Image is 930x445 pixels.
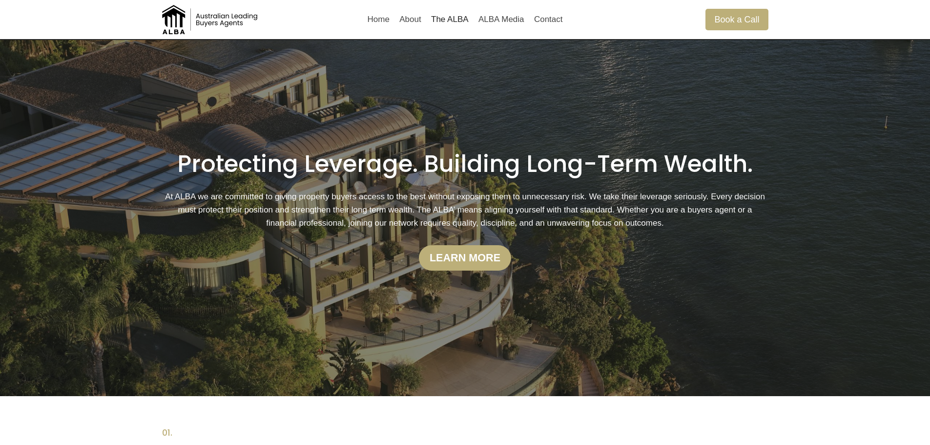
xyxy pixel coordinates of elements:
[426,8,474,31] a: The ALBA
[419,245,511,271] a: Learn more
[362,8,394,31] a: Home
[394,8,426,31] a: About
[474,8,529,31] a: ALBA Media
[430,252,500,264] strong: Learn more
[362,8,567,31] nav: Primary Navigation
[162,190,768,230] p: At ALBA we are committed to giving property buyers access to the best without exposing them to un...
[529,8,568,31] a: Contact
[162,427,768,438] h6: 01.
[162,150,768,178] h1: Protecting Leverage. Building Long-Term Wealth.
[705,9,768,30] a: Book a Call
[162,5,260,34] img: Australian Leading Buyers Agents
